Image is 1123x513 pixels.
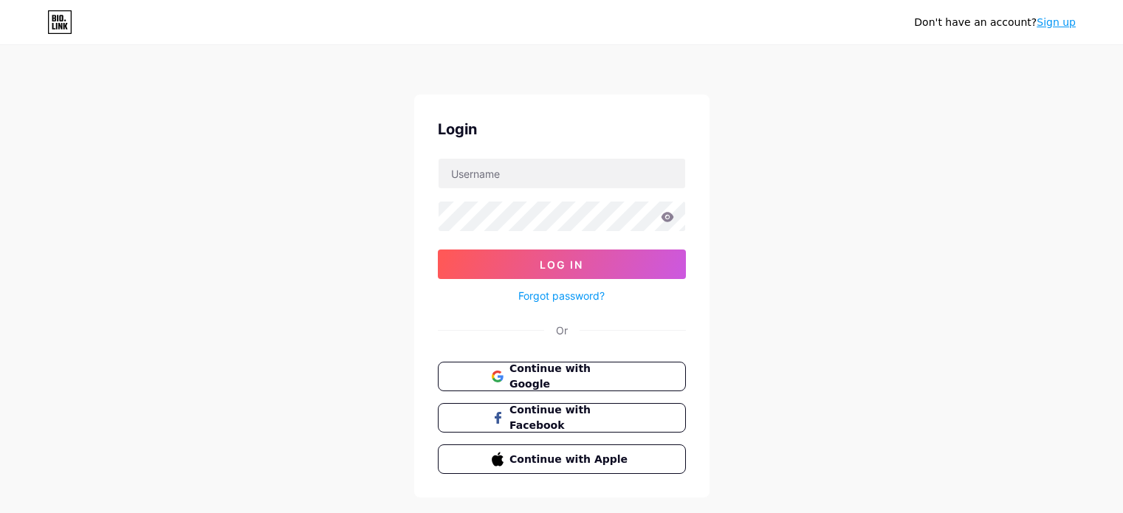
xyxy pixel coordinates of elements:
[518,288,605,303] a: Forgot password?
[438,118,686,140] div: Login
[914,15,1076,30] div: Don't have an account?
[438,249,686,279] button: Log In
[438,444,686,474] button: Continue with Apple
[1037,16,1076,28] a: Sign up
[509,361,631,392] span: Continue with Google
[509,402,631,433] span: Continue with Facebook
[540,258,583,271] span: Log In
[509,452,631,467] span: Continue with Apple
[438,403,686,433] button: Continue with Facebook
[438,362,686,391] button: Continue with Google
[556,323,568,338] div: Or
[439,159,685,188] input: Username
